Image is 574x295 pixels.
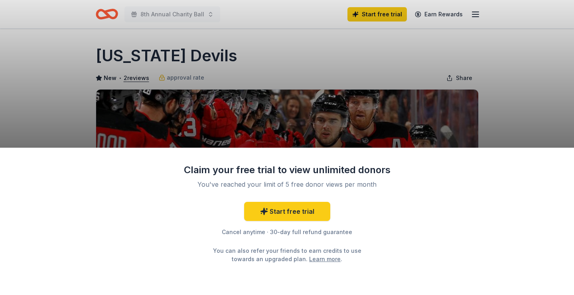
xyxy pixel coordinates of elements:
div: You can also refer your friends to earn credits to use towards an upgraded plan. . [206,246,369,263]
a: Learn more [309,255,341,263]
div: Cancel anytime · 30-day full refund guarantee [183,227,391,237]
a: Start free trial [244,202,330,221]
div: You've reached your limit of 5 free donor views per month [193,180,381,189]
div: Claim your free trial to view unlimited donors [183,164,391,176]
